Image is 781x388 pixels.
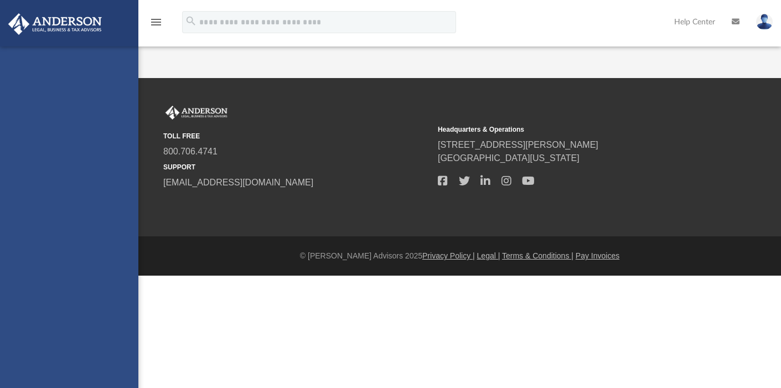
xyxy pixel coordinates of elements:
small: Headquarters & Operations [438,125,705,134]
small: SUPPORT [163,162,430,172]
img: Anderson Advisors Platinum Portal [163,106,230,120]
a: Legal | [477,251,500,260]
a: [EMAIL_ADDRESS][DOMAIN_NAME] [163,178,313,187]
a: [GEOGRAPHIC_DATA][US_STATE] [438,153,580,163]
img: User Pic [756,14,773,30]
img: Anderson Advisors Platinum Portal [5,13,105,35]
i: menu [149,15,163,29]
small: TOLL FREE [163,131,430,141]
a: 800.706.4741 [163,147,218,156]
a: menu [149,21,163,29]
a: [STREET_ADDRESS][PERSON_NAME] [438,140,598,149]
div: © [PERSON_NAME] Advisors 2025 [138,250,781,262]
a: Pay Invoices [576,251,619,260]
a: Terms & Conditions | [502,251,573,260]
i: search [185,15,197,27]
a: Privacy Policy | [422,251,475,260]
